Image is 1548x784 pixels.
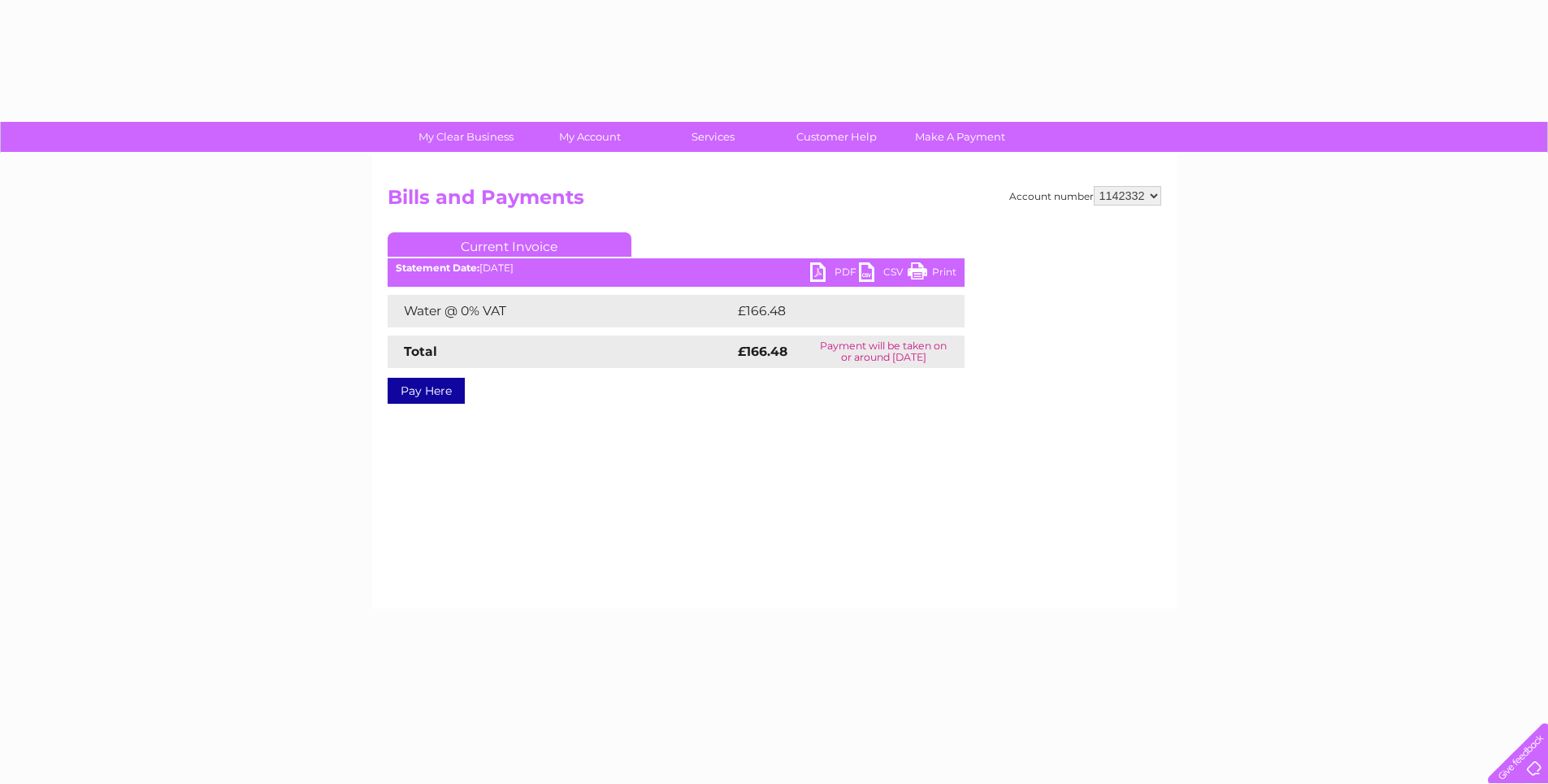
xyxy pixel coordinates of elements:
[388,262,965,274] div: [DATE]
[523,122,657,152] a: My Account
[646,122,780,152] a: Services
[859,262,908,286] a: CSV
[396,262,479,274] b: Statement Date:
[404,344,437,359] strong: Total
[908,262,956,286] a: Print
[388,232,631,257] a: Current Invoice
[770,122,904,152] a: Customer Help
[738,344,787,359] strong: £166.48
[1009,186,1161,206] div: Account number
[810,262,859,286] a: PDF
[388,378,465,404] a: Pay Here
[388,295,734,327] td: Water @ 0% VAT
[388,186,1161,217] h2: Bills and Payments
[399,122,533,152] a: My Clear Business
[803,336,965,368] td: Payment will be taken on or around [DATE]
[893,122,1027,152] a: Make A Payment
[734,295,935,327] td: £166.48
